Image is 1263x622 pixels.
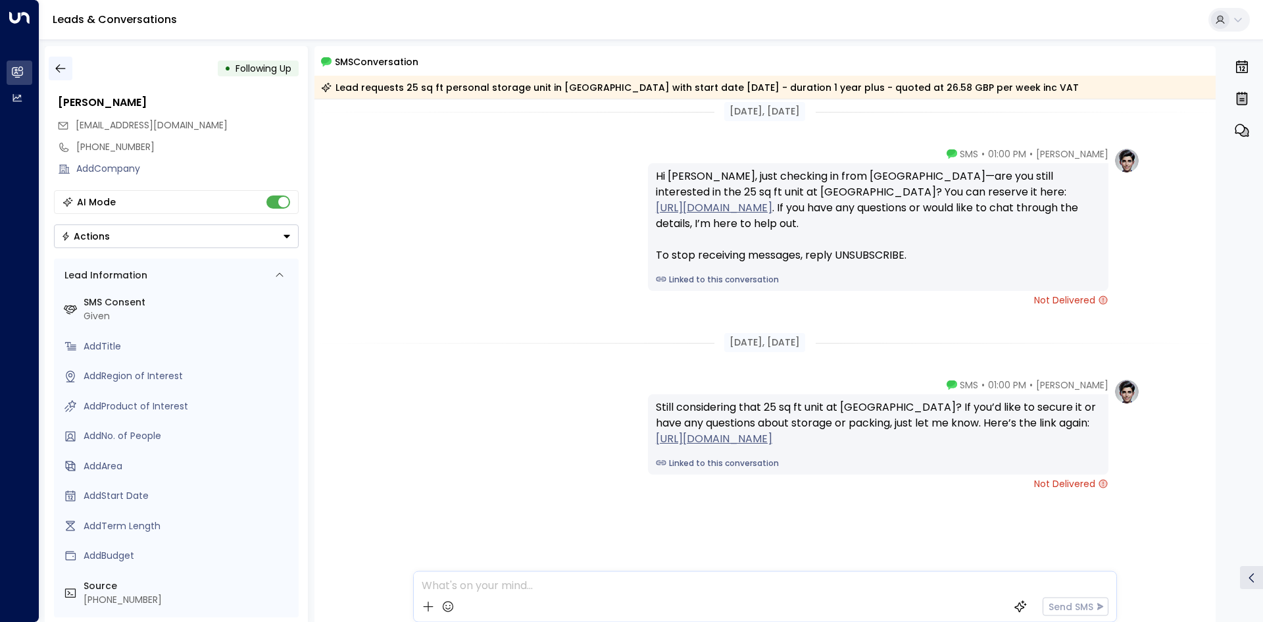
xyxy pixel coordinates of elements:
[981,378,985,392] span: •
[54,224,299,248] button: Actions
[61,230,110,242] div: Actions
[724,102,805,121] div: [DATE], [DATE]
[84,400,293,413] div: AddProduct of Interest
[76,118,228,132] span: [EMAIL_ADDRESS][DOMAIN_NAME]
[335,54,418,69] span: SMS Conversation
[84,579,293,593] label: Source
[54,224,299,248] div: Button group with a nested menu
[84,296,293,309] label: SMS Consent
[84,593,293,607] div: [PHONE_NUMBER]
[960,378,978,392] span: SMS
[76,162,299,176] div: AddCompany
[84,549,293,563] div: AddBudget
[1114,378,1140,405] img: profile-logo.png
[77,195,116,209] div: AI Mode
[656,400,1101,447] div: Still considering that 25 sq ft unit at [GEOGRAPHIC_DATA]? If you’d like to secure it or have any...
[656,431,772,447] a: [URL][DOMAIN_NAME]
[235,62,291,75] span: Following Up
[988,378,1026,392] span: 01:00 PM
[1036,378,1108,392] span: [PERSON_NAME]
[84,489,293,503] div: AddStart Date
[321,81,1079,94] div: Lead requests 25 sq ft personal storage unit in [GEOGRAPHIC_DATA] with start date [DATE] - durati...
[58,95,299,111] div: [PERSON_NAME]
[656,274,1101,286] a: Linked to this conversation
[981,147,985,161] span: •
[53,12,177,27] a: Leads & Conversations
[1114,147,1140,174] img: profile-logo.png
[1029,147,1033,161] span: •
[84,369,293,383] div: AddRegion of Interest
[76,140,299,154] div: [PHONE_NUMBER]
[84,309,293,323] div: Given
[1034,294,1108,307] span: Not Delivered
[60,269,147,282] div: Lead Information
[76,118,228,132] span: spanna.breezey@outlook.com
[84,340,293,353] div: AddTitle
[656,168,1101,263] div: Hi [PERSON_NAME], just checking in from [GEOGRAPHIC_DATA]—are you still interested in the 25 sq f...
[724,333,805,352] div: [DATE], [DATE]
[84,519,293,533] div: AddTerm Length
[656,200,772,216] a: [URL][DOMAIN_NAME]
[1029,378,1033,392] span: •
[84,459,293,473] div: AddArea
[1036,147,1108,161] span: [PERSON_NAME]
[224,57,231,80] div: •
[960,147,978,161] span: SMS
[1034,477,1108,490] span: Not Delivered
[988,147,1026,161] span: 01:00 PM
[656,457,1101,469] a: Linked to this conversation
[84,429,293,443] div: AddNo. of People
